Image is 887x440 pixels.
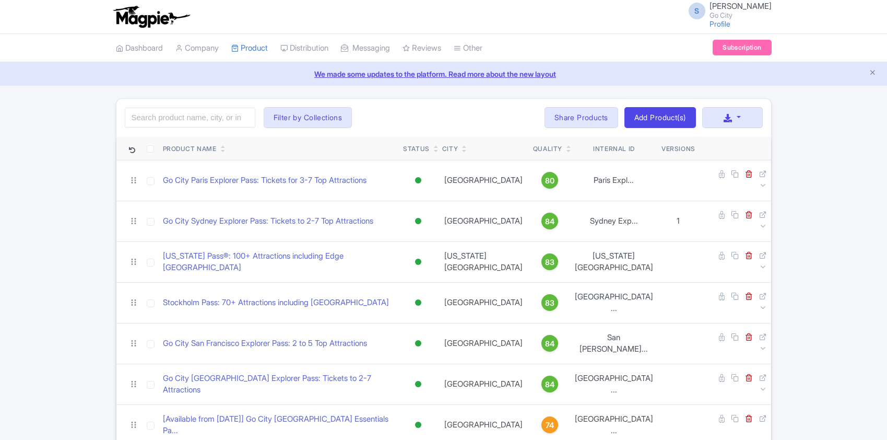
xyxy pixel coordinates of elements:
div: Active [413,214,423,229]
td: [GEOGRAPHIC_DATA] [438,201,529,241]
td: [GEOGRAPHIC_DATA] [438,323,529,364]
td: Sydney Exp... [571,201,657,241]
div: Product Name [163,144,217,154]
td: [US_STATE][GEOGRAPHIC_DATA] [438,241,529,282]
td: [GEOGRAPHIC_DATA] ... [571,364,657,404]
span: S [689,3,705,19]
div: Active [413,336,423,351]
div: Status [403,144,430,154]
td: [US_STATE][GEOGRAPHIC_DATA] [571,241,657,282]
a: Messaging [341,34,390,63]
span: 74 [546,420,554,431]
div: City [442,144,458,154]
div: Active [413,173,423,188]
a: 80 [533,172,566,189]
button: Close announcement [869,67,877,79]
td: [GEOGRAPHIC_DATA] [438,282,529,323]
a: [Available from [DATE]] Go City [GEOGRAPHIC_DATA] Essentials Pa... [163,413,395,437]
span: 83 [545,257,554,268]
a: Go City [GEOGRAPHIC_DATA] Explorer Pass: Tickets to 2-7 Attractions [163,373,395,396]
img: logo-ab69f6fb50320c5b225c76a69d11143b.png [111,5,192,28]
span: 84 [545,216,554,227]
div: Quality [533,144,562,154]
td: [GEOGRAPHIC_DATA] [438,160,529,201]
div: Active [413,377,423,392]
a: Go City San Francisco Explorer Pass: 2 to 5 Top Attractions [163,338,367,350]
input: Search product name, city, or interal id [125,108,255,128]
a: Product [231,34,268,63]
a: Share Products [545,107,618,128]
a: 83 [533,253,566,270]
a: [US_STATE] Pass®: 100+ Attractions including Edge [GEOGRAPHIC_DATA] [163,250,395,274]
a: Reviews [403,34,441,63]
a: Other [454,34,482,63]
a: Subscription [713,40,771,55]
a: 84 [533,376,566,392]
a: 74 [533,416,566,433]
a: Dashboard [116,34,163,63]
a: 84 [533,335,566,352]
a: Distribution [280,34,328,63]
a: Go City Sydney Explorer Pass: Tickets to 2-7 Top Attractions [163,215,373,227]
a: Go City Paris Explorer Pass: Tickets for 3-7 Top Attractions [163,175,366,187]
span: 84 [545,379,554,390]
th: Versions [657,136,700,160]
div: Active [413,295,423,310]
span: 80 [545,175,554,187]
a: Profile [709,19,730,28]
span: [PERSON_NAME] [709,1,772,11]
span: 1 [677,216,680,226]
div: Active [413,254,423,270]
a: S [PERSON_NAME] Go City [682,2,772,19]
a: Add Product(s) [624,107,696,128]
a: 83 [533,294,566,311]
a: 84 [533,213,566,229]
a: We made some updates to the platform. Read more about the new layout [6,68,881,79]
th: Internal ID [571,136,657,160]
button: Filter by Collections [264,107,352,128]
td: San [PERSON_NAME]... [571,323,657,364]
a: Company [175,34,219,63]
span: 84 [545,338,554,350]
td: [GEOGRAPHIC_DATA] ... [571,282,657,323]
div: Active [413,418,423,433]
a: Stockholm Pass: 70+ Attractions including [GEOGRAPHIC_DATA] [163,297,389,309]
span: 83 [545,297,554,309]
td: [GEOGRAPHIC_DATA] [438,364,529,404]
small: Go City [709,12,772,19]
td: Paris Expl... [571,160,657,201]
